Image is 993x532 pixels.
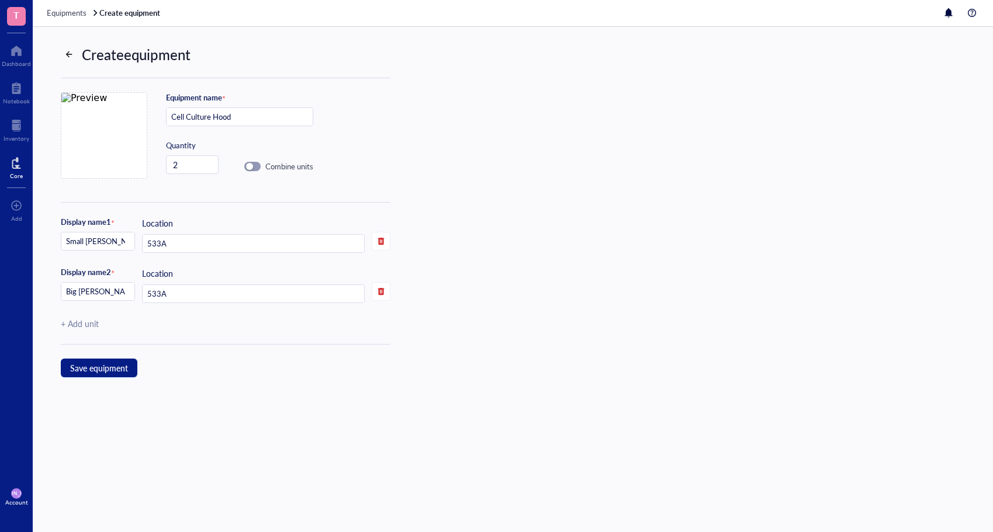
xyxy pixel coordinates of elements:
[5,499,28,506] div: Account
[61,359,137,377] button: Save equipment
[3,79,30,105] a: Notebook
[47,7,87,18] span: Equipments
[47,8,99,18] a: Equipments
[82,45,191,64] div: Create equipment
[11,215,22,222] div: Add
[61,93,147,178] img: Preview
[2,60,31,67] div: Dashboard
[61,217,115,230] div: Display name 1
[13,8,19,22] span: T
[4,135,29,142] div: Inventory
[142,267,173,280] div: Location
[4,116,29,142] a: Inventory
[61,317,99,330] div: + Add unit
[265,161,313,172] div: Combine units
[3,98,30,105] div: Notebook
[70,363,128,373] span: Save equipment
[10,172,23,179] div: Core
[142,217,173,230] div: Location
[10,154,23,179] a: Core
[166,140,235,151] div: Quantity
[167,108,313,127] input: Equipment name
[61,267,115,280] div: Display name 2
[99,8,162,18] a: Create equipment
[166,92,226,105] div: Equipment name
[2,41,31,67] a: Dashboard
